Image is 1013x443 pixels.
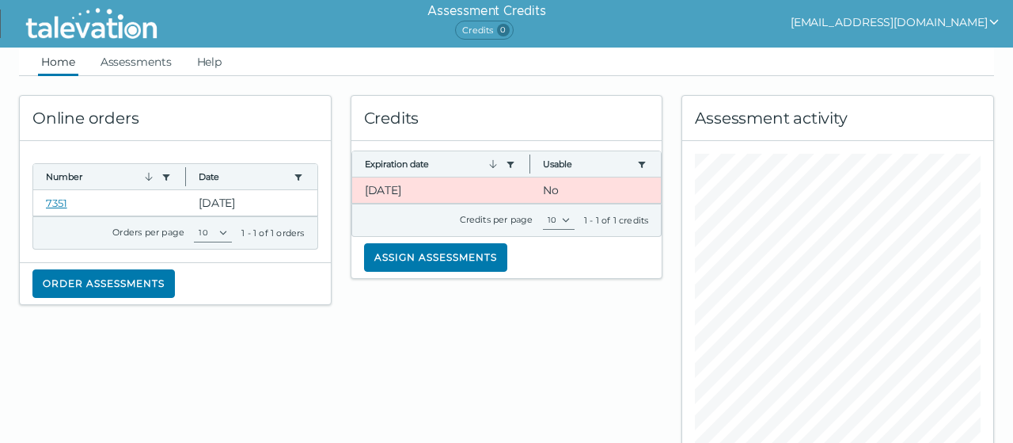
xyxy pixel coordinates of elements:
span: 0 [497,24,510,36]
div: 1 - 1 of 1 credits [584,214,649,227]
button: Assign assessments [364,243,507,272]
div: Assessment activity [682,96,993,141]
a: Help [194,48,226,76]
button: Expiration date [365,158,500,170]
h6: Assessment Credits [427,2,545,21]
a: Home [38,48,78,76]
button: Usable [543,158,631,170]
button: Number [46,170,155,183]
a: Assessments [97,48,175,76]
div: Online orders [20,96,331,141]
a: 7351 [46,197,67,209]
clr-dg-cell: [DATE] [352,178,531,203]
div: 1 - 1 of 1 orders [241,227,304,239]
label: Credits per page [460,214,533,225]
button: show user actions [791,13,1000,32]
button: Column resize handle [525,147,535,181]
button: Column resize handle [180,159,191,193]
span: Credits [455,21,513,40]
div: Credits [351,96,662,141]
button: Date [199,170,287,183]
clr-dg-cell: No [530,178,661,203]
img: Talevation_Logo_Transparent_white.png [19,4,164,44]
clr-dg-cell: [DATE] [186,190,317,216]
label: Orders per page [112,227,184,238]
button: Order assessments [32,269,175,298]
